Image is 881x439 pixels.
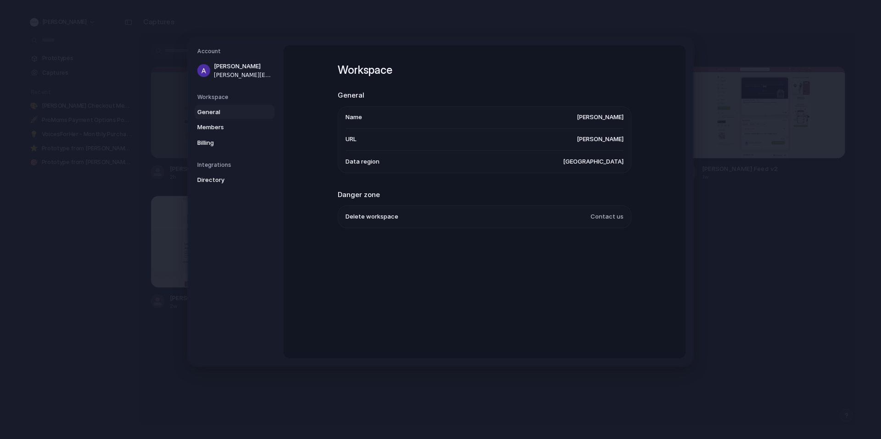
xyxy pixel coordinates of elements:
[577,113,624,122] span: [PERSON_NAME]
[577,135,624,144] span: [PERSON_NAME]
[346,113,362,122] span: Name
[591,212,624,221] span: Contact us
[338,62,631,78] h1: Workspace
[195,105,274,120] a: General
[195,59,274,82] a: [PERSON_NAME][PERSON_NAME][EMAIL_ADDRESS][PERSON_NAME][DOMAIN_NAME]
[197,161,274,169] h5: Integrations
[197,176,256,185] span: Directory
[214,62,273,71] span: [PERSON_NAME]
[346,212,398,221] span: Delete workspace
[195,173,274,187] a: Directory
[197,47,274,55] h5: Account
[197,123,256,132] span: Members
[214,71,273,79] span: [PERSON_NAME][EMAIL_ADDRESS][PERSON_NAME][DOMAIN_NAME]
[338,190,631,200] h2: Danger zone
[338,90,631,101] h2: General
[195,136,274,150] a: Billing
[195,120,274,135] a: Members
[197,93,274,101] h5: Workspace
[346,135,357,144] span: URL
[197,138,256,148] span: Billing
[563,157,624,166] span: [GEOGRAPHIC_DATA]
[197,108,256,117] span: General
[346,157,379,166] span: Data region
